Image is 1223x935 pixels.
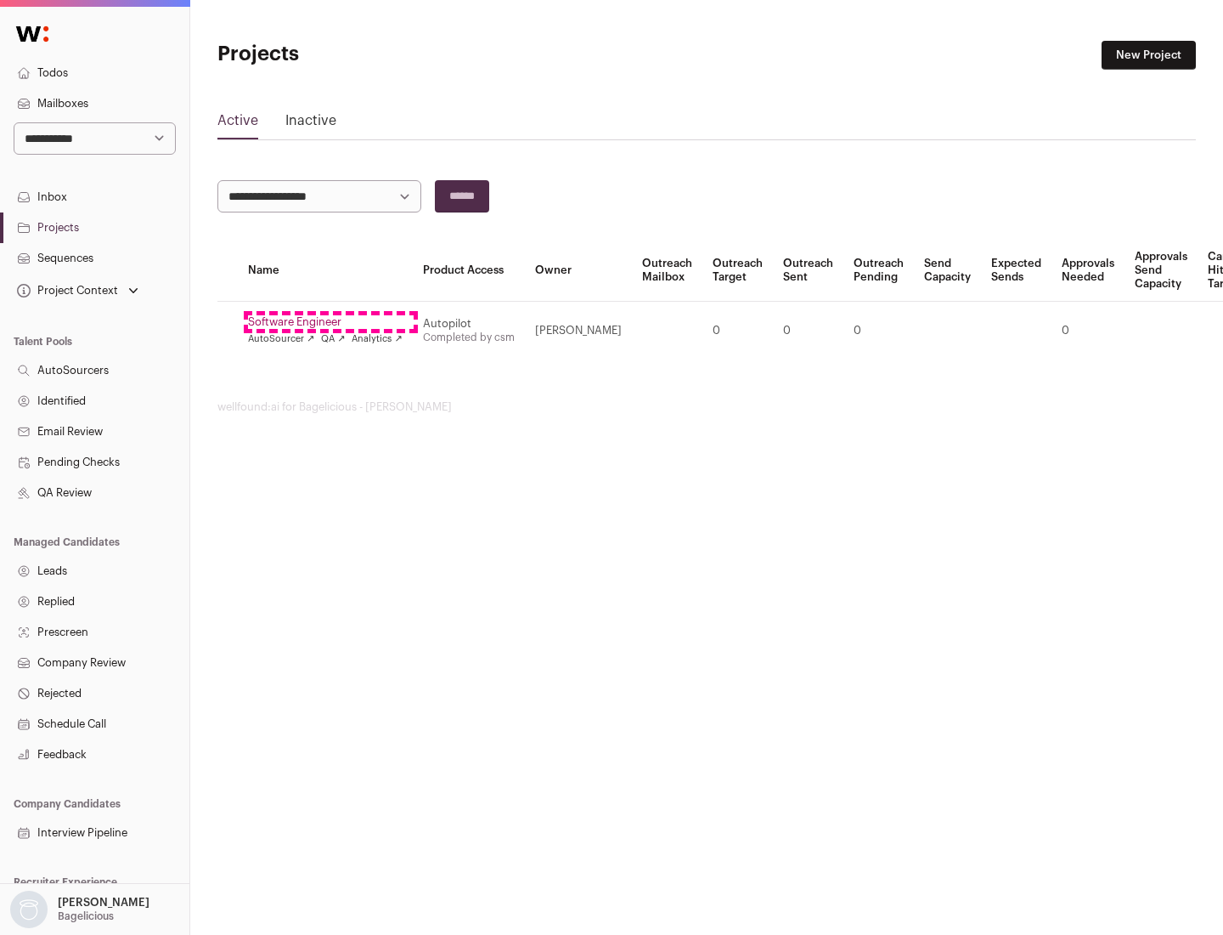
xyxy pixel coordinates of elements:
[238,240,413,302] th: Name
[285,110,336,138] a: Inactive
[981,240,1051,302] th: Expected Sends
[843,240,914,302] th: Outreach Pending
[702,302,773,360] td: 0
[7,17,58,51] img: Wellfound
[413,240,525,302] th: Product Access
[773,302,843,360] td: 0
[702,240,773,302] th: Outreach Target
[10,891,48,928] img: nopic.png
[217,41,544,68] h1: Projects
[423,332,515,343] a: Completed by csm
[7,891,153,928] button: Open dropdown
[217,110,258,138] a: Active
[1102,41,1196,70] a: New Project
[248,332,314,346] a: AutoSourcer ↗
[773,240,843,302] th: Outreach Sent
[843,302,914,360] td: 0
[14,279,142,303] button: Open dropdown
[1124,240,1198,302] th: Approvals Send Capacity
[58,909,114,923] p: Bagelicious
[352,332,402,346] a: Analytics ↗
[525,240,632,302] th: Owner
[248,315,403,329] a: Software Engineer
[423,317,515,331] div: Autopilot
[58,896,149,909] p: [PERSON_NAME]
[14,284,118,297] div: Project Context
[525,302,632,360] td: [PERSON_NAME]
[632,240,702,302] th: Outreach Mailbox
[321,332,345,346] a: QA ↗
[1051,302,1124,360] td: 0
[914,240,981,302] th: Send Capacity
[1051,240,1124,302] th: Approvals Needed
[217,400,1196,414] footer: wellfound:ai for Bagelicious - [PERSON_NAME]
